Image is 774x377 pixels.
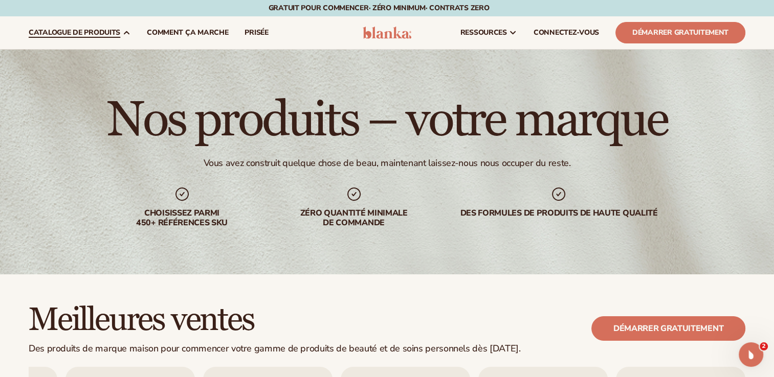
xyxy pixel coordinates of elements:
[363,27,411,39] img: logo
[236,16,276,49] a: prisée
[147,29,228,37] span: Comment ça marche
[452,16,525,49] a: ressources
[460,208,658,218] div: Des formules de produits de haute qualité
[525,16,607,49] a: CONNECTEZ-VOUS
[29,303,520,337] h2: Meilleures ventes
[739,342,763,367] iframe: Intercom live chat
[615,22,745,43] a: Démarrer gratuitement
[269,3,490,13] font: Gratuit pour commencer· ZÉRO minimum· Contrats ZERO
[591,316,745,341] a: Démarrer gratuitement
[289,208,419,228] div: Zéro quantité minimale de commande
[460,29,507,37] span: ressources
[29,29,120,37] span: Catalogue de produits
[139,16,236,49] a: Comment ça marche
[534,29,599,37] span: CONNECTEZ-VOUS
[20,16,139,49] a: Catalogue de produits
[107,96,667,145] h1: Nos produits – votre marque
[204,157,571,169] div: Vous avez construit quelque chose de beau, maintenant laissez-nous nous occuper du reste.
[117,208,248,228] div: Choisissez parmi 450+ références SKU
[760,342,768,350] span: 2
[29,343,520,355] div: Des produits de marque maison pour commencer votre gamme de produits de beauté et de soins person...
[245,29,268,37] span: prisée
